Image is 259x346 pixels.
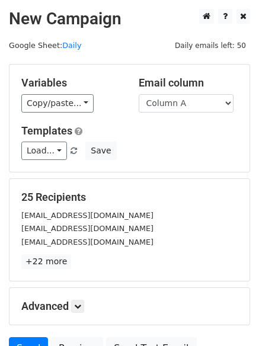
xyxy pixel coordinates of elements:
[85,142,116,160] button: Save
[21,124,72,137] a: Templates
[171,39,250,52] span: Daily emails left: 50
[62,41,81,50] a: Daily
[21,238,154,246] small: [EMAIL_ADDRESS][DOMAIN_NAME]
[21,191,238,204] h5: 25 Recipients
[21,300,238,313] h5: Advanced
[171,41,250,50] a: Daily emails left: 50
[21,211,154,220] small: [EMAIL_ADDRESS][DOMAIN_NAME]
[9,41,81,50] small: Google Sheet:
[9,9,250,29] h2: New Campaign
[21,224,154,233] small: [EMAIL_ADDRESS][DOMAIN_NAME]
[21,254,71,269] a: +22 more
[21,94,94,113] a: Copy/paste...
[200,289,259,346] iframe: Chat Widget
[21,76,121,89] h5: Variables
[21,142,67,160] a: Load...
[139,76,238,89] h5: Email column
